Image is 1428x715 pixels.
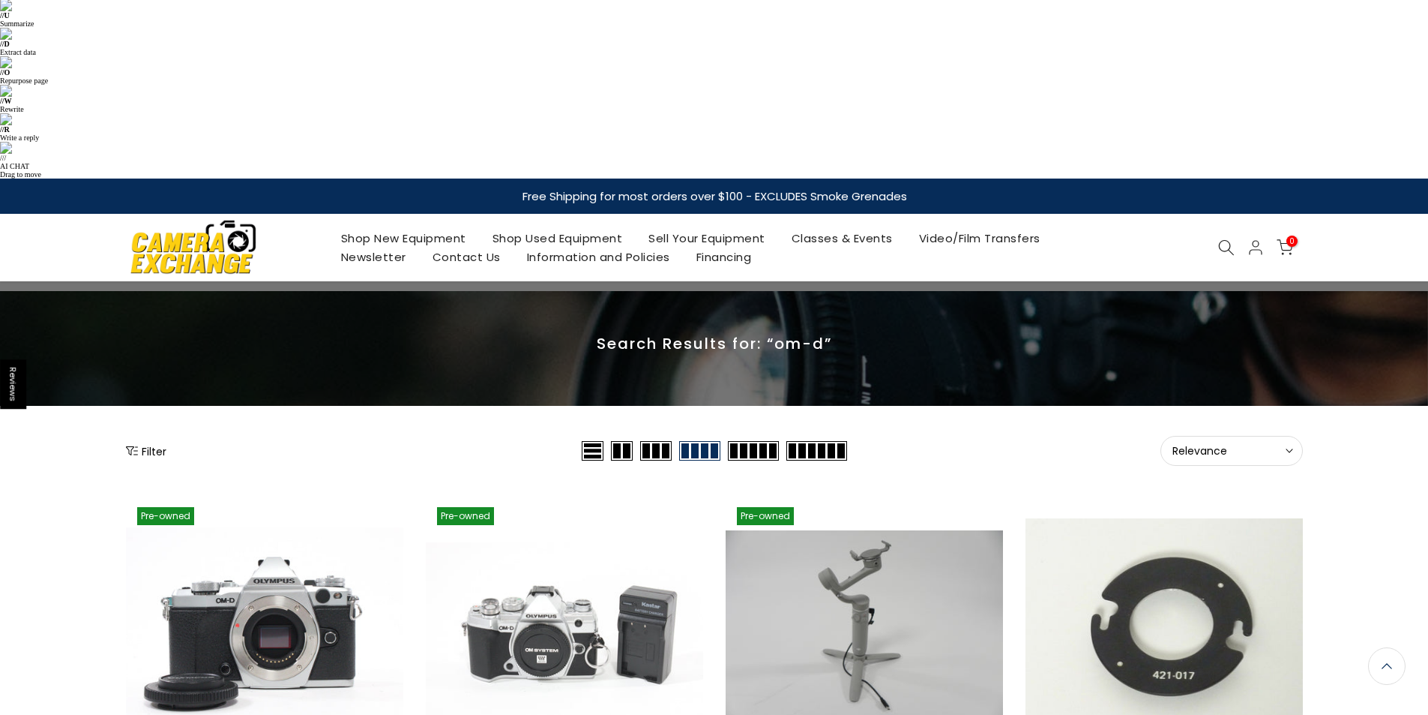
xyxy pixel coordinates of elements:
[513,248,683,266] a: Information and Policies
[636,229,779,248] a: Sell Your Equipment
[683,248,765,266] a: Financing
[522,188,906,204] strong: Free Shipping for most orders over $100 - EXCLUDES Smoke Grenades
[1277,239,1293,256] a: 0
[906,229,1053,248] a: Video/Film Transfers
[328,229,479,248] a: Shop New Equipment
[328,248,419,266] a: Newsletter
[126,443,166,458] button: Show filters
[479,229,636,248] a: Shop Used Equipment
[1172,444,1291,458] span: Relevance
[419,248,513,266] a: Contact Us
[1286,236,1298,247] span: 0
[1160,436,1303,466] button: Relevance
[126,334,1303,353] p: Search Results for: “om-d”
[778,229,906,248] a: Classes & Events
[1368,647,1406,685] a: Back to the top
